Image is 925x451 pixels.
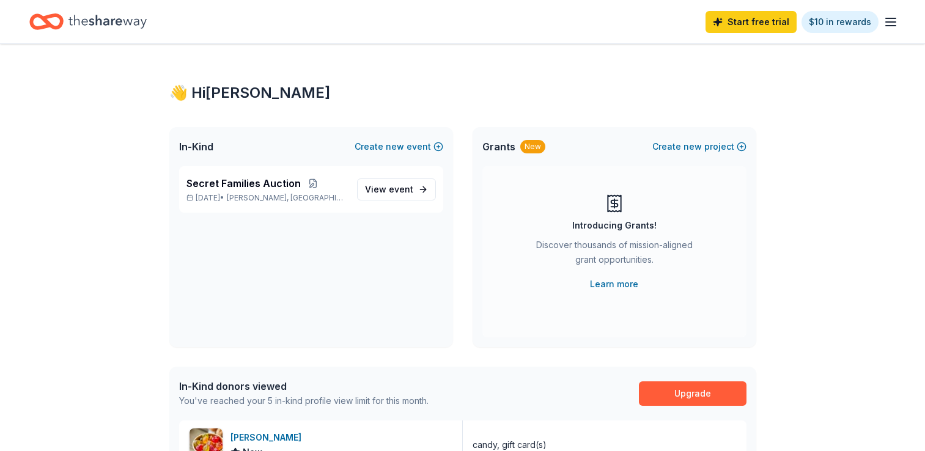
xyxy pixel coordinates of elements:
div: In-Kind donors viewed [179,379,429,394]
span: Grants [482,139,515,154]
span: event [389,184,413,194]
span: Secret Families Auction [186,176,301,191]
div: Introducing Grants! [572,218,657,233]
a: Upgrade [639,381,746,406]
a: View event [357,178,436,200]
span: View [365,182,413,197]
span: In-Kind [179,139,213,154]
div: You've reached your 5 in-kind profile view limit for this month. [179,394,429,408]
button: Createnewproject [652,139,746,154]
span: [PERSON_NAME], [GEOGRAPHIC_DATA] [227,193,347,203]
span: new [684,139,702,154]
p: [DATE] • [186,193,347,203]
button: Createnewevent [355,139,443,154]
a: Home [29,7,147,36]
span: new [386,139,404,154]
a: Learn more [590,277,638,291]
div: 👋 Hi [PERSON_NAME] [169,83,756,103]
a: Start free trial [706,11,797,33]
div: Discover thousands of mission-aligned grant opportunities. [531,238,698,272]
a: $10 in rewards [802,11,879,33]
div: New [520,140,545,153]
div: [PERSON_NAME] [230,430,306,445]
